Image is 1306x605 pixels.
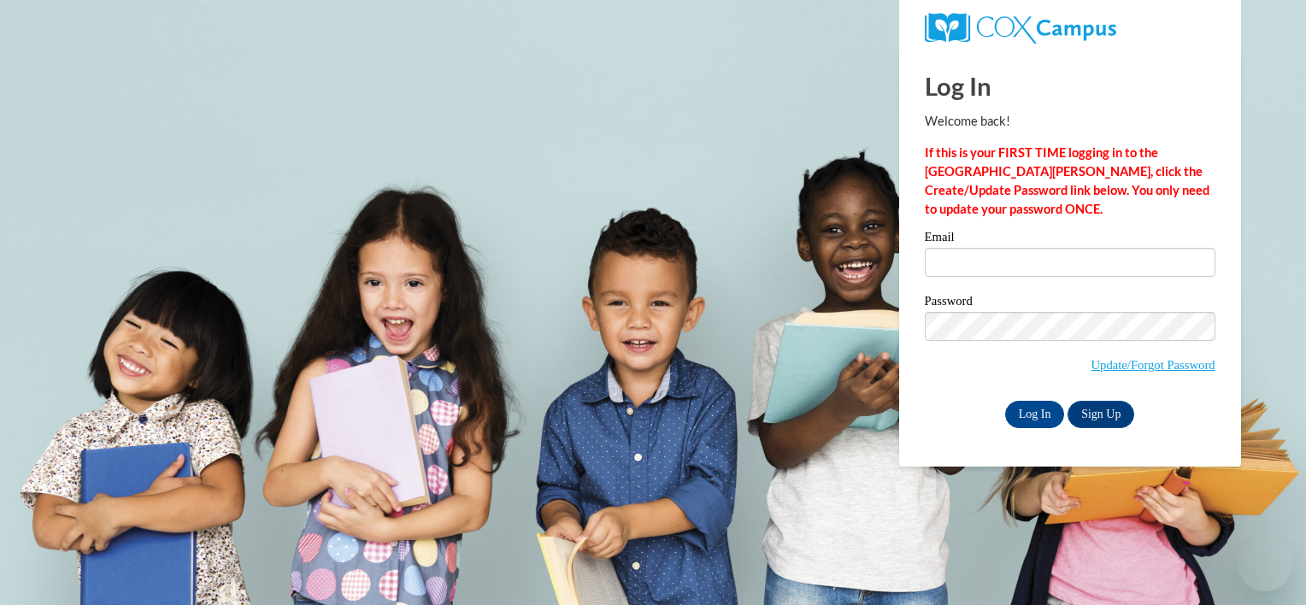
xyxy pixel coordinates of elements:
[1091,358,1215,372] a: Update/Forgot Password
[925,68,1215,103] h1: Log In
[1238,537,1292,591] iframe: Button to launch messaging window
[925,145,1209,216] strong: If this is your FIRST TIME logging in to the [GEOGRAPHIC_DATA][PERSON_NAME], click the Create/Upd...
[925,295,1215,312] label: Password
[925,231,1215,248] label: Email
[1005,401,1065,428] input: Log In
[925,13,1215,44] a: COX Campus
[1068,401,1134,428] a: Sign Up
[925,13,1116,44] img: COX Campus
[925,112,1215,131] p: Welcome back!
